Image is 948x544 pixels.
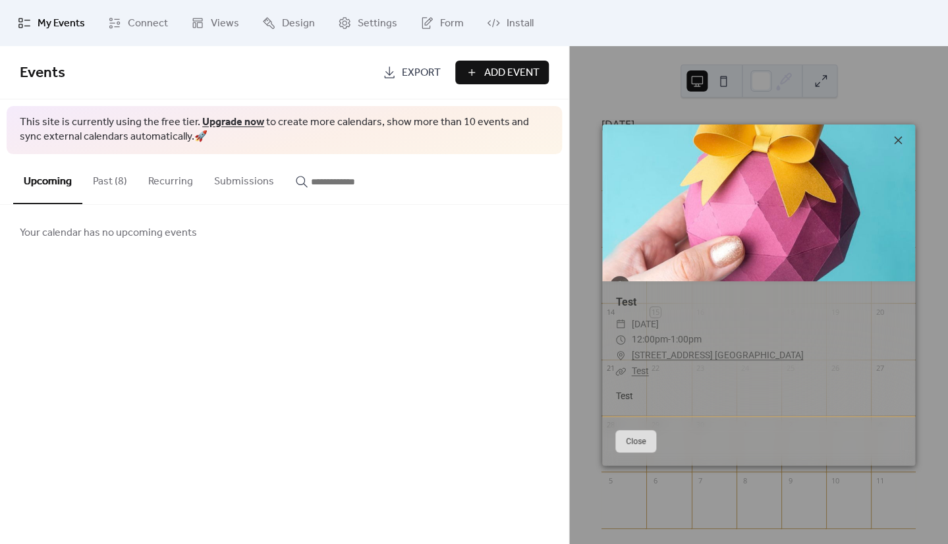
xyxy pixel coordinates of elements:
[410,5,474,41] a: Form
[20,59,65,88] span: Events
[477,5,544,41] a: Install
[615,332,626,348] div: ​
[202,112,264,132] a: Upgrade now
[282,16,315,32] span: Design
[8,5,95,41] a: My Events
[204,154,285,203] button: Submissions
[631,348,803,364] a: [STREET_ADDRESS] [GEOGRAPHIC_DATA]
[615,364,626,379] div: ​
[138,154,204,203] button: Recurring
[615,348,626,364] div: ​
[128,16,168,32] span: Connect
[401,65,440,81] span: Export
[615,296,636,308] a: Test
[211,16,239,32] span: Views
[440,16,464,32] span: Form
[667,334,670,344] span: -
[615,317,626,333] div: ​
[615,430,656,452] button: Close
[484,65,539,81] span: Add Event
[631,317,658,333] span: [DATE]
[455,61,549,84] button: Add Event
[20,225,197,241] span: Your calendar has no upcoming events
[602,389,915,403] div: Test
[328,5,407,41] a: Settings
[98,5,178,41] a: Connect
[181,5,249,41] a: Views
[507,16,534,32] span: Install
[20,115,549,145] span: This site is currently using the free tier. to create more calendars, show more than 10 events an...
[631,334,667,344] span: 12:00pm
[82,154,138,203] button: Past (8)
[373,61,450,84] a: Export
[38,16,85,32] span: My Events
[13,154,82,204] button: Upcoming
[631,366,648,376] a: Test
[670,334,701,344] span: 1:00pm
[358,16,397,32] span: Settings
[252,5,325,41] a: Design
